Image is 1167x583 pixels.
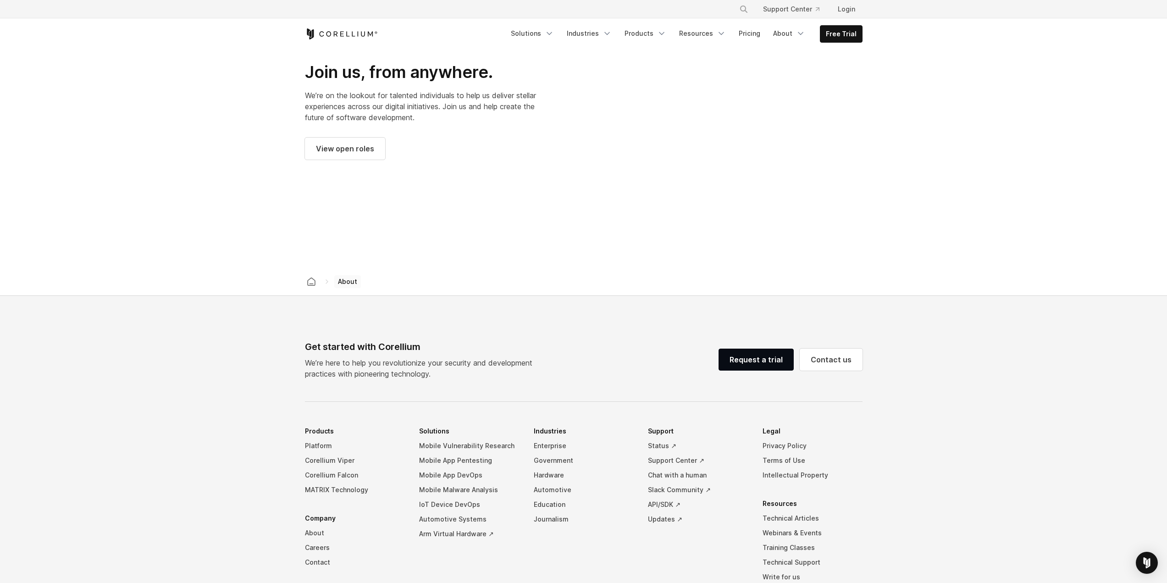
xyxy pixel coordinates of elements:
a: Updates ↗ [648,512,748,527]
p: We’re here to help you revolutionize your security and development practices with pioneering tech... [305,357,540,379]
a: Technical Articles [763,511,863,526]
a: Contact [305,555,405,570]
a: MATRIX Technology [305,483,405,497]
a: API/SDK ↗ [648,497,748,512]
div: Navigation Menu [505,25,863,43]
div: Get started with Corellium [305,340,540,354]
a: Hardware [534,468,634,483]
a: Login [830,1,863,17]
a: Mobile App DevOps [419,468,519,483]
a: Corellium home [303,275,320,288]
p: We’re on the lookout for talented individuals to help us deliver stellar experiences across our d... [305,90,540,123]
a: Mobile Malware Analysis [419,483,519,497]
a: Journalism [534,512,634,527]
a: About [305,526,405,540]
a: Privacy Policy [763,439,863,453]
a: Careers [305,540,405,555]
a: Government [534,453,634,468]
a: Intellectual Property [763,468,863,483]
a: Platform [305,439,405,453]
a: Technical Support [763,555,863,570]
a: Enterprise [534,439,634,453]
a: Support Center ↗ [648,453,748,468]
a: Mobile App Pentesting [419,453,519,468]
a: Request a trial [719,349,794,371]
a: Resources [674,25,731,42]
a: Free Trial [820,26,862,42]
a: Pricing [733,25,766,42]
a: Automotive Systems [419,512,519,527]
a: Products [619,25,672,42]
a: Mobile Vulnerability Research [419,439,519,453]
span: About [334,275,361,288]
a: Education [534,497,634,512]
a: About [768,25,811,42]
a: Automotive [534,483,634,497]
h2: Join us, from anywhere. [305,62,540,83]
a: View open roles [305,138,385,160]
a: Chat with a human [648,468,748,483]
a: IoT Device DevOps [419,497,519,512]
a: Support Center [756,1,827,17]
a: Terms of Use [763,453,863,468]
a: Arm Virtual Hardware ↗ [419,527,519,541]
a: Training Classes [763,540,863,555]
a: Status ↗ [648,439,748,453]
a: Webinars & Events [763,526,863,540]
a: Solutions [505,25,559,42]
a: Corellium Viper [305,453,405,468]
a: Slack Community ↗ [648,483,748,497]
div: Open Intercom Messenger [1136,552,1158,574]
a: Corellium Home [305,28,378,39]
span: View open roles [316,143,374,154]
div: Navigation Menu [728,1,863,17]
a: Corellium Falcon [305,468,405,483]
a: Contact us [800,349,863,371]
button: Search [736,1,752,17]
a: Industries [561,25,617,42]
